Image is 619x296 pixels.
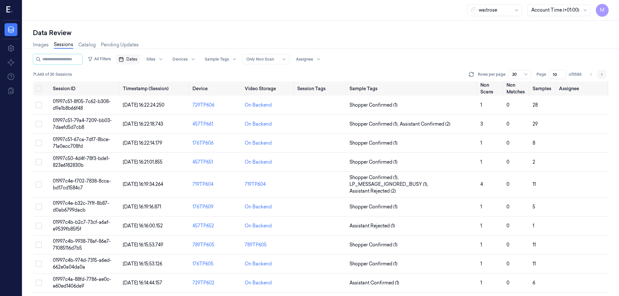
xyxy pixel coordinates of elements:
[533,159,535,165] span: 2
[245,204,272,210] div: On Backend
[53,99,111,111] span: 01997c51-8f05-7c62-b308-d9e1b8b66f48
[53,118,112,130] span: 01997c51-79a4-7209-bb03-7daefd5d7cb8
[245,280,272,286] div: On Backend
[85,54,113,64] button: All Filters
[123,181,163,187] span: [DATE] 16:19:34.264
[533,280,535,286] span: 6
[349,223,395,229] span: Assistant Rejected (1)
[245,121,272,128] div: On Backend
[506,223,509,229] span: 0
[480,121,483,127] span: 3
[533,102,538,108] span: 28
[347,81,478,96] th: Sample Tags
[506,181,509,187] span: 0
[120,81,190,96] th: Timestamp (Session)
[349,140,398,147] span: Shopper Confirmed (1)
[533,140,535,146] span: 8
[192,280,240,286] div: 729TP602
[506,261,509,267] span: 0
[295,81,347,96] th: Session Tags
[245,223,272,229] div: On Backend
[349,121,400,128] span: Shopper Confirmed (1) ,
[192,159,240,166] div: 457TP651
[349,204,398,210] span: Shopper Confirmed (1)
[123,204,161,210] span: [DATE] 16:19:16.871
[349,242,398,248] span: Shopper Confirmed (1)
[506,140,509,146] span: 0
[533,181,536,187] span: 11
[480,181,483,187] span: 4
[400,121,450,128] span: Assistant Confirmed (2)
[587,70,596,79] button: Go to previous page
[192,121,240,128] div: 457TP661
[33,72,72,77] span: 71,643 of 20 Sessions
[123,159,162,165] span: [DATE] 16:21:01.855
[245,242,267,248] div: 789TP605
[123,261,162,267] span: [DATE] 16:15:53.126
[101,42,139,48] a: Pending Updates
[349,174,400,181] span: Shopper Confirmed (1) ,
[245,140,272,147] div: On Backend
[533,261,536,267] span: 11
[53,137,110,149] span: 01997c51-67ca-7df7-8bce-71a0ecc708fd
[35,140,42,146] button: Select row
[53,200,109,213] span: 01997c4e-b32c-7f1f-8b87-d0ab6799dacb
[53,156,110,168] span: 01997c50-4d4f-78f3-bde1-823e6182830b
[53,219,110,232] span: 01997c4b-b2c7-73cf-a6af-e9539fb85f5f
[349,280,399,286] span: Assistant Confirmed (1)
[53,238,111,251] span: 01997c4b-9938-78af-86e7-71085116d7b5
[480,223,482,229] span: 1
[35,261,42,267] button: Select row
[506,242,509,248] span: 0
[480,242,482,248] span: 1
[349,188,396,195] span: Assistant Rejected (2)
[123,121,163,127] span: [DATE] 16:22:18.743
[506,102,509,108] span: 0
[192,181,240,188] div: 719TP604
[54,41,73,49] a: Sessions
[192,204,240,210] div: 176TP609
[35,181,42,188] button: Select row
[245,102,272,109] div: On Backend
[192,261,240,267] div: 176TP605
[536,72,546,77] span: Page
[35,280,42,286] button: Select row
[192,140,240,147] div: 176TP606
[50,81,120,96] th: Session ID
[123,280,162,286] span: [DATE] 16:14:44.157
[123,102,164,108] span: [DATE] 16:22:24.250
[587,70,606,79] nav: pagination
[533,223,534,229] span: 1
[126,56,137,62] span: Dates
[53,257,112,270] span: 01997c4b-974d-7315-a6ed-662e0a04da0a
[242,81,294,96] th: Video Storage
[33,28,609,37] div: Data Review
[35,121,42,127] button: Select row
[53,276,111,289] span: 01997c4a-88fd-7786-ae0c-e60ed1406de9
[349,159,398,166] span: Shopper Confirmed (1)
[556,81,609,96] th: Assignee
[245,181,266,188] div: 719TP604
[349,102,398,109] span: Shopper Confirmed (1)
[192,102,240,109] div: 729TP606
[35,223,42,229] button: Select row
[35,242,42,248] button: Select row
[530,81,556,96] th: Samples
[569,72,582,77] span: of 3583
[480,261,482,267] span: 1
[596,4,609,17] button: M
[533,242,536,248] span: 11
[116,54,140,64] button: Dates
[78,42,96,48] a: Catalog
[33,42,49,48] a: Images
[506,280,509,286] span: 0
[53,178,111,191] span: 01997c4e-f702-7838-8cca-bd17cd1584c7
[533,204,535,210] span: 5
[245,261,272,267] div: On Backend
[480,159,482,165] span: 1
[123,242,163,248] span: [DATE] 16:15:53.749
[190,81,242,96] th: Device
[349,261,398,267] span: Shopper Confirmed (1)
[349,181,429,188] span: LP_MESSAGE_IGNORED_BUSY (1) ,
